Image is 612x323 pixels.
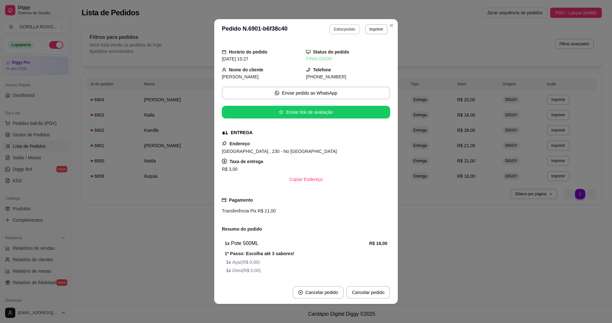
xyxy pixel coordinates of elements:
[226,268,232,273] strong: 1 x
[306,50,310,54] span: desktop
[222,74,259,79] span: [PERSON_NAME]
[275,91,279,95] span: whats-app
[256,208,276,213] span: R$ 21,00
[225,251,294,256] strong: 1º Passo: Escolha até 3 sabores!
[229,141,250,146] strong: Endereço
[298,290,303,295] span: close-circle
[229,67,263,72] strong: Nome do cliente
[222,24,288,34] h3: Pedido N. 6901-b6f38c40
[225,240,369,247] div: Pote 500ML
[222,159,227,164] span: dollar
[293,286,344,299] button: close-circleCancelar pedido
[365,24,388,34] button: Imprimir
[306,55,390,62] div: FINALIZADO
[306,68,310,72] span: phone
[386,20,397,31] button: Close
[306,74,346,79] span: [PHONE_NUMBER]
[222,149,337,154] span: [GEOGRAPHIC_DATA] , 230 - No [GEOGRAPHIC_DATA]
[231,129,252,136] div: ENTREGA
[284,173,328,186] button: Copiar Endereço
[222,87,390,99] button: whats-appEnviar pedido ao WhatsApp
[222,198,226,202] span: credit-card
[222,141,227,146] span: pushpin
[225,241,230,246] strong: 1 x
[222,68,226,72] span: user
[226,259,387,266] span: Açaí ( R$ 0,00 )
[222,208,256,213] span: Transferência Pix
[346,286,390,299] button: Cancelar pedido
[222,50,226,54] span: calendar
[226,267,387,274] span: Oreo ( R$ 0,00 )
[226,260,232,265] strong: 1 x
[222,226,262,232] strong: Resumo do pedido
[222,106,390,118] button: starEnviar link de avaliação
[225,278,328,283] strong: 2º Passo: Está na hora de turbinar o seu pedido!
[279,110,283,114] span: star
[313,49,349,54] strong: Status do pedido
[313,67,331,72] strong: Telefone
[222,56,248,61] span: [DATE] 15:27
[369,241,387,246] strong: R$ 18,00
[329,24,360,34] button: Editarpedido
[229,49,267,54] strong: Horário do pedido
[222,167,237,172] span: R$ 3,00
[229,159,263,164] strong: Taxa de entrega
[229,197,253,203] strong: Pagamento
